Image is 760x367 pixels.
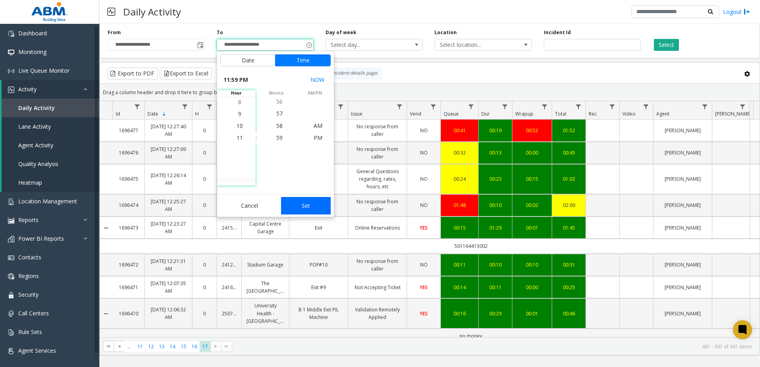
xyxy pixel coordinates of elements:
[149,220,187,235] a: [DATE] 12:23:27 AM
[557,201,581,209] div: 02:00
[304,39,313,50] span: Toggle popup
[420,176,428,182] span: NO
[18,309,49,317] span: Call Centers
[353,145,402,160] a: No response from caller
[222,284,237,291] a: 24160063
[223,74,248,85] span: 11:59 PM
[444,110,459,117] span: Queue
[607,101,618,112] a: Rec. Filter Menu
[197,310,212,317] a: 0
[412,224,436,232] a: YES
[8,217,14,224] img: 'icon'
[483,261,507,268] div: 00:10
[435,39,512,50] span: Select location...
[114,341,124,352] span: Go to the previous page
[2,99,99,117] a: Daily Activity
[517,127,547,134] div: 00:52
[515,110,533,117] span: Wrapup
[220,197,279,214] button: Cancel
[149,198,187,213] a: [DATE] 12:25:27 AM
[557,224,581,232] a: 01:45
[557,284,581,291] a: 00:25
[18,123,51,130] span: Lane Activity
[161,111,167,117] span: Sortable
[428,101,439,112] a: Vend Filter Menu
[237,122,243,129] span: 10
[335,101,346,112] a: Lane Filter Menu
[420,202,428,209] span: NO
[446,284,473,291] a: 00:14
[446,261,473,268] a: 00:11
[275,54,331,66] button: Time tab
[517,149,547,156] a: 00:00
[410,110,421,117] span: Vend
[353,123,402,138] a: No response from caller
[197,284,212,291] a: 0
[8,329,14,336] img: 'icon'
[18,48,47,56] span: Monitoring
[326,29,357,36] label: Day of week
[204,101,215,112] a: H Filter Menu
[412,175,436,183] a: NO
[446,224,473,232] a: 00:15
[2,80,99,99] a: Activity
[117,310,140,317] a: 1696470
[105,343,112,350] span: Go to the first page
[149,280,187,295] a: [DATE] 12:07:35 AM
[314,122,322,129] span: AM
[8,255,14,261] img: 'icon'
[353,306,402,321] a: Validation Remotely Applied
[18,29,47,37] span: Dashboard
[557,261,581,268] a: 00:31
[446,310,473,317] a: 00:16
[149,172,187,187] a: [DATE] 12:26:14 AM
[246,261,284,268] a: Stadium Garage
[353,284,402,291] a: Not Accepting Ticket
[557,175,581,183] div: 01:02
[641,101,651,112] a: Video Filter Menu
[420,284,428,291] span: YES
[622,110,636,117] span: Video
[238,98,241,106] span: 8
[2,155,99,173] a: Quality Analysis
[326,39,403,50] span: Select day...
[517,284,547,291] a: 00:00
[149,145,187,160] a: [DATE] 12:27:09 AM
[220,54,275,66] button: Date tab
[353,257,402,272] a: No response from caller
[420,224,428,231] span: YES
[18,141,53,149] span: Agent Activity
[18,179,42,186] span: Heatmap
[483,201,507,209] a: 00:10
[353,168,402,191] a: General Questions regarding, rates, hours, etc
[119,2,185,21] h3: Daily Activity
[117,201,140,209] a: 1696474
[517,310,547,317] div: 00:01
[412,127,436,134] a: NO
[483,127,507,134] a: 00:19
[18,291,39,298] span: Security
[200,341,210,352] span: Page 17
[557,310,581,317] div: 00:46
[700,101,710,112] a: Agent Filter Menu
[117,127,140,134] a: 1696477
[481,110,490,117] span: Dur
[197,224,212,232] a: 0
[466,101,477,112] a: Queue Filter Menu
[294,284,343,291] a: Exit #9
[276,122,283,129] span: 58
[222,224,237,232] a: 24154799
[658,310,707,317] a: [PERSON_NAME]
[18,104,55,112] span: Daily Activity
[189,341,200,352] span: Page 16
[715,110,751,117] span: [PERSON_NAME]
[18,85,37,93] span: Activity
[446,175,473,183] a: 00:24
[412,261,436,268] a: NO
